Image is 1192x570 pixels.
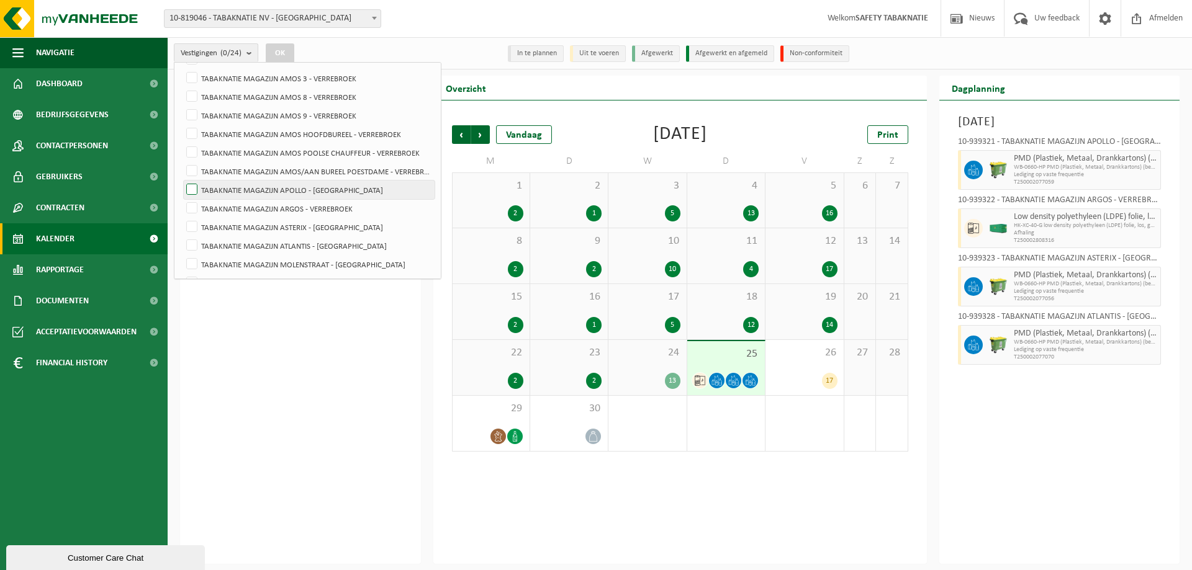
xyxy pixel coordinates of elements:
[586,205,602,221] div: 1
[164,9,381,28] span: 10-819046 - TABAKNATIE NV - ANTWERPEN
[508,373,523,389] div: 2
[452,150,530,172] td: M
[181,44,242,63] span: Vestigingen
[220,49,242,57] count: (0/24)
[36,161,83,192] span: Gebruikers
[822,373,838,389] div: 17
[615,346,680,360] span: 24
[877,130,898,140] span: Print
[693,347,759,361] span: 25
[1014,222,1158,229] span: HK-XC-40-G low density polyethyleen (LDPE) folie, los, gekle
[693,179,759,193] span: 4
[1014,229,1158,237] span: Afhaling
[1014,164,1158,171] span: WB-0660-HP PMD (Plastiek, Metaal, Drankkartons) (bedrijven)
[882,290,901,304] span: 21
[743,205,759,221] div: 13
[459,234,523,248] span: 8
[1014,237,1158,244] span: T250002808316
[184,162,435,180] label: TABAKNATIE MAGAZIJN AMOS/AAN BUREEL POESTDAME - VERREBROEK
[36,130,108,161] span: Contactpersonen
[570,45,626,62] li: Uit te voeren
[851,290,869,304] span: 20
[882,346,901,360] span: 28
[184,255,435,274] label: TABAKNATIE MAGAZIJN MOLENSTRAAT - [GEOGRAPHIC_DATA]
[780,45,849,62] li: Non-conformiteit
[586,317,602,333] div: 1
[989,336,1008,354] img: WB-0660-HPE-GN-50
[665,373,680,389] div: 13
[958,113,1162,131] h3: [DATE]
[459,402,523,416] span: 29
[36,37,74,68] span: Navigatie
[36,254,84,285] span: Rapportage
[36,223,74,254] span: Kalender
[174,43,258,62] button: Vestigingen(0/24)
[665,261,680,277] div: 10
[536,402,602,416] span: 30
[36,285,89,316] span: Documenten
[266,43,294,63] button: OK
[989,277,1008,296] img: WB-0660-HPE-GN-50
[586,373,602,389] div: 2
[687,150,765,172] td: D
[459,346,523,360] span: 22
[1014,212,1158,222] span: Low density polyethyleen (LDPE) folie, los, gekleurd
[615,234,680,248] span: 10
[989,224,1008,233] img: HK-XC-40-GN-00
[508,317,523,333] div: 2
[536,290,602,304] span: 16
[867,125,908,144] a: Print
[36,192,84,223] span: Contracten
[184,236,435,255] label: TABAKNATIE MAGAZIJN ATLANTIS - [GEOGRAPHIC_DATA]
[165,10,381,27] span: 10-819046 - TABAKNATIE NV - ANTWERPEN
[958,313,1162,325] div: 10-939328 - TABAKNATIE MAGAZIJN ATLANTIS - [GEOGRAPHIC_DATA]
[36,99,109,130] span: Bedrijfsgegevens
[459,290,523,304] span: 15
[184,143,435,162] label: TABAKNATIE MAGAZIJN AMOS POOLSE CHAUFFEUR - VERREBROEK
[851,179,869,193] span: 6
[184,199,435,218] label: TABAKNATIE MAGAZIJN ARGOS - VERREBROEK
[496,125,552,144] div: Vandaag
[772,290,837,304] span: 19
[822,261,838,277] div: 17
[958,196,1162,208] div: 10-939322 - TABAKNATIE MAGAZIJN ARGOS - VERREBROEK
[1014,288,1158,295] span: Lediging op vaste frequentie
[36,68,83,99] span: Dashboard
[844,150,876,172] td: Z
[665,317,680,333] div: 5
[1014,171,1158,179] span: Lediging op vaste frequentie
[851,346,869,360] span: 27
[1014,154,1158,164] span: PMD (Plastiek, Metaal, Drankkartons) (bedrijven)
[882,234,901,248] span: 14
[1014,354,1158,361] span: T250002077070
[958,138,1162,150] div: 10-939321 - TABAKNATIE MAGAZIJN APOLLO - [GEOGRAPHIC_DATA]
[184,218,435,236] label: TABAKNATIE MAGAZIJN ASTERIX - [GEOGRAPHIC_DATA]
[508,45,564,62] li: In te plannen
[856,14,928,23] strong: SAFETY TABAKNATIE
[765,150,844,172] td: V
[632,45,680,62] li: Afgewerkt
[615,290,680,304] span: 17
[958,254,1162,267] div: 10-939323 - TABAKNATIE MAGAZIJN ASTERIX - [GEOGRAPHIC_DATA]
[452,125,471,144] span: Vorige
[530,150,608,172] td: D
[822,317,838,333] div: 14
[459,179,523,193] span: 1
[743,261,759,277] div: 4
[508,261,523,277] div: 2
[184,274,435,292] label: TABAKNATIE MOLENHOEK - MEERDONK
[686,45,774,62] li: Afgewerkt en afgemeld
[1014,179,1158,186] span: T250002077059
[1014,346,1158,354] span: Lediging op vaste frequentie
[184,106,435,125] label: TABAKNATIE MAGAZIJN AMOS 9 - VERREBROEK
[772,346,837,360] span: 26
[536,179,602,193] span: 2
[615,179,680,193] span: 3
[36,316,137,347] span: Acceptatievoorwaarden
[6,543,207,570] iframe: chat widget
[851,234,869,248] span: 13
[693,234,759,248] span: 11
[586,261,602,277] div: 2
[772,179,837,193] span: 5
[665,205,680,221] div: 5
